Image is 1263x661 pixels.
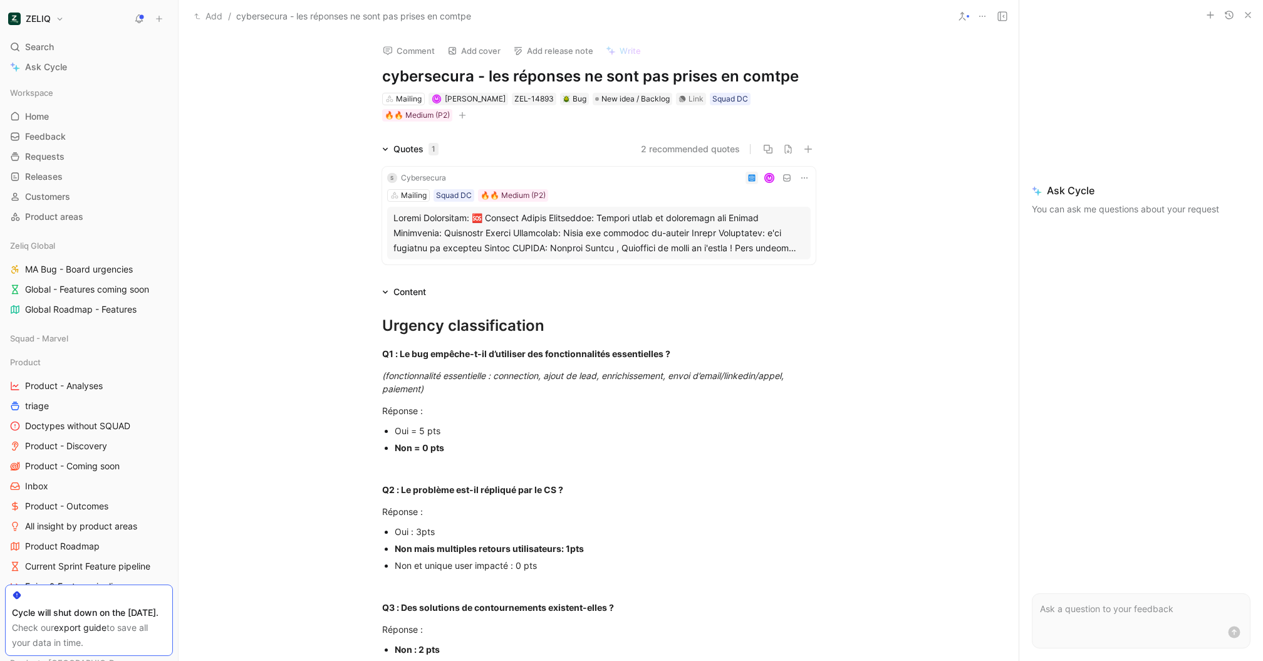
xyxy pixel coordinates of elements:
span: Search [25,39,54,55]
div: Zeliq GlobalMA Bug - Board urgenciesGlobal - Features coming soonGlobal Roadmap - Features [5,236,173,319]
span: Epics & Feature pipeline [25,580,123,593]
div: Loremi Dolorsitam: 🆘 Consect Adipis Elitseddoe: Tempori utlab et doloremagn ali Enimad Minimvenia... [393,211,804,256]
a: Product - Discovery [5,437,173,455]
div: Réponse : [382,623,816,636]
a: Current Sprint Feature pipeline [5,557,173,576]
span: New idea / Backlog [601,93,670,105]
button: Add cover [442,42,506,60]
span: Home [25,110,49,123]
div: M [765,174,773,182]
div: Content [377,284,431,299]
div: ZEL-14893 [514,93,554,105]
div: Quotes [393,142,439,157]
a: Product - Coming soon [5,457,173,476]
a: Product - Analyses [5,377,173,395]
a: Requests [5,147,173,166]
h1: ZELIQ [26,13,51,24]
div: M [434,95,440,102]
div: Quotes1 [377,142,444,157]
span: Product Roadmap [25,540,100,553]
div: Réponse : [382,505,816,518]
a: All insight by product areas [5,517,173,536]
span: Ask Cycle [1032,183,1250,198]
strong: Non : 2 pts [395,644,440,655]
div: Bug [563,93,586,105]
div: Check our to save all your data in time. [12,620,166,650]
span: All insight by product areas [25,520,137,533]
span: Releases [25,170,63,183]
div: Search [5,38,173,56]
a: Inbox [5,477,173,496]
button: Add [191,9,226,24]
span: / [228,9,231,24]
div: Squad DC [436,189,472,202]
div: Zeliq Global [5,236,173,255]
button: 2 recommended quotes [641,142,740,157]
a: triage [5,397,173,415]
span: Product - Outcomes [25,500,108,513]
strong: Q1 : Le bug empêche-t-il d’utiliser des fonctionnalités essentielles ? [382,348,670,359]
div: Mailing [401,189,427,202]
span: MA Bug - Board urgencies [25,263,133,276]
button: Write [600,42,647,60]
div: Oui = 5 pts [395,424,816,437]
div: Squad - Marvel [5,329,173,348]
a: Feedback [5,127,173,146]
a: Global Roadmap - Features [5,300,173,319]
span: Write [620,45,641,56]
div: Link [689,93,704,105]
a: Ask Cycle [5,58,173,76]
span: Customers [25,190,70,203]
span: Current Sprint Feature pipeline [25,560,150,573]
span: Squad - Marvel [10,332,68,345]
button: Add release note [507,42,599,60]
span: Workspace [10,86,53,99]
h1: cybersecura - les réponses ne sont pas prises en comtpe [382,66,816,86]
button: ZELIQZELIQ [5,10,67,28]
div: Réponse : [382,404,816,417]
div: S [387,173,397,183]
em: (fonctionnalité essentielle : connection, ajout de lead, enrichissement, envoi d’email/linkedin/a... [382,370,786,394]
a: Epics & Feature pipeline [5,577,173,596]
span: Feedback [25,130,66,143]
a: Product - Outcomes [5,497,173,516]
span: Product [10,356,41,368]
div: Oui : 3pts [395,525,816,538]
div: 🔥🔥 Medium (P2) [481,189,546,202]
span: Product areas [25,211,83,223]
a: Doctypes without SQUAD [5,417,173,435]
span: Product - Discovery [25,440,107,452]
strong: Q2 : Le problème est-il répliqué par le CS ? [382,484,563,495]
div: Cycle will shut down on the [DATE]. [12,605,166,620]
a: Home [5,107,173,126]
a: export guide [54,622,107,633]
span: Zeliq Global [10,239,55,252]
a: Product areas [5,207,173,226]
p: You can ask me questions about your request [1032,202,1250,217]
div: 1 [429,143,439,155]
strong: Non = 0 pts [395,442,444,453]
div: Squad - Marvel [5,329,173,351]
strong: Non mais multiples retours utilisateurs: 1pts [395,543,584,554]
div: Squad DC [712,93,748,105]
a: Customers [5,187,173,206]
img: ZELIQ [8,13,21,25]
div: Workspace [5,83,173,102]
span: Global Roadmap - Features [25,303,137,316]
div: 🪲Bug [560,93,589,105]
strong: Q3 : Des solutions de contournements existent-elles ? [382,602,614,613]
span: Product - Coming soon [25,460,120,472]
span: [PERSON_NAME] [445,94,506,103]
span: triage [25,400,49,412]
div: Urgency classification [382,315,816,337]
div: 🔥🔥 Medium (P2) [385,109,450,122]
span: Requests [25,150,65,163]
div: Content [393,284,426,299]
div: New idea / Backlog [593,93,672,105]
a: Product Roadmap [5,537,173,556]
div: ProductProduct - AnalysestriageDoctypes without SQUADProduct - DiscoveryProduct - Coming soonInbo... [5,353,173,596]
span: cybersecura - les réponses ne sont pas prises en comtpe [236,9,471,24]
a: Releases [5,167,173,186]
button: Comment [377,42,440,60]
span: Global - Features coming soon [25,283,149,296]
